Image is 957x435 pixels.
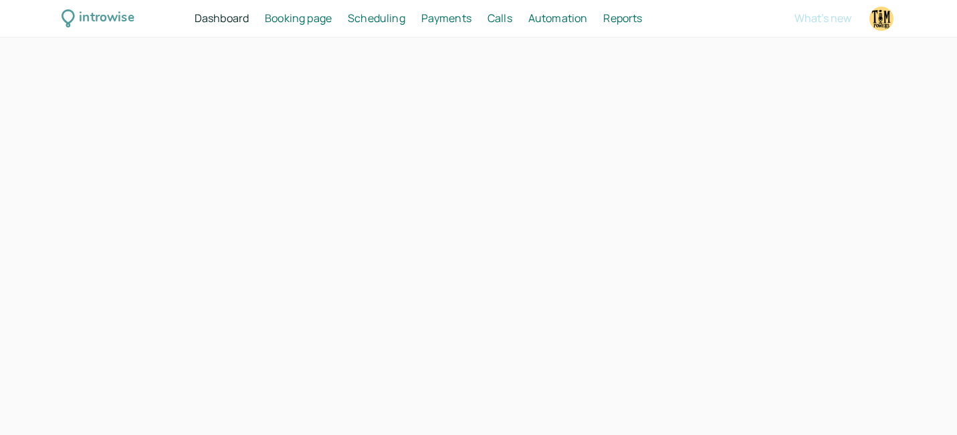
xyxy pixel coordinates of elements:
[603,10,642,27] a: Reports
[603,11,642,25] span: Reports
[265,10,332,27] a: Booking page
[488,10,512,27] a: Calls
[867,5,895,33] a: Account
[348,10,405,27] a: Scheduling
[195,10,249,27] a: Dashboard
[421,11,471,25] span: Payments
[421,10,471,27] a: Payments
[794,11,851,25] span: What's new
[488,11,512,25] span: Calls
[195,11,249,25] span: Dashboard
[265,11,332,25] span: Booking page
[528,11,588,25] span: Automation
[79,8,134,29] div: introwise
[348,11,405,25] span: Scheduling
[528,10,588,27] a: Automation
[794,12,851,24] button: What's new
[62,8,134,29] a: introwise
[890,371,957,435] iframe: Chat Widget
